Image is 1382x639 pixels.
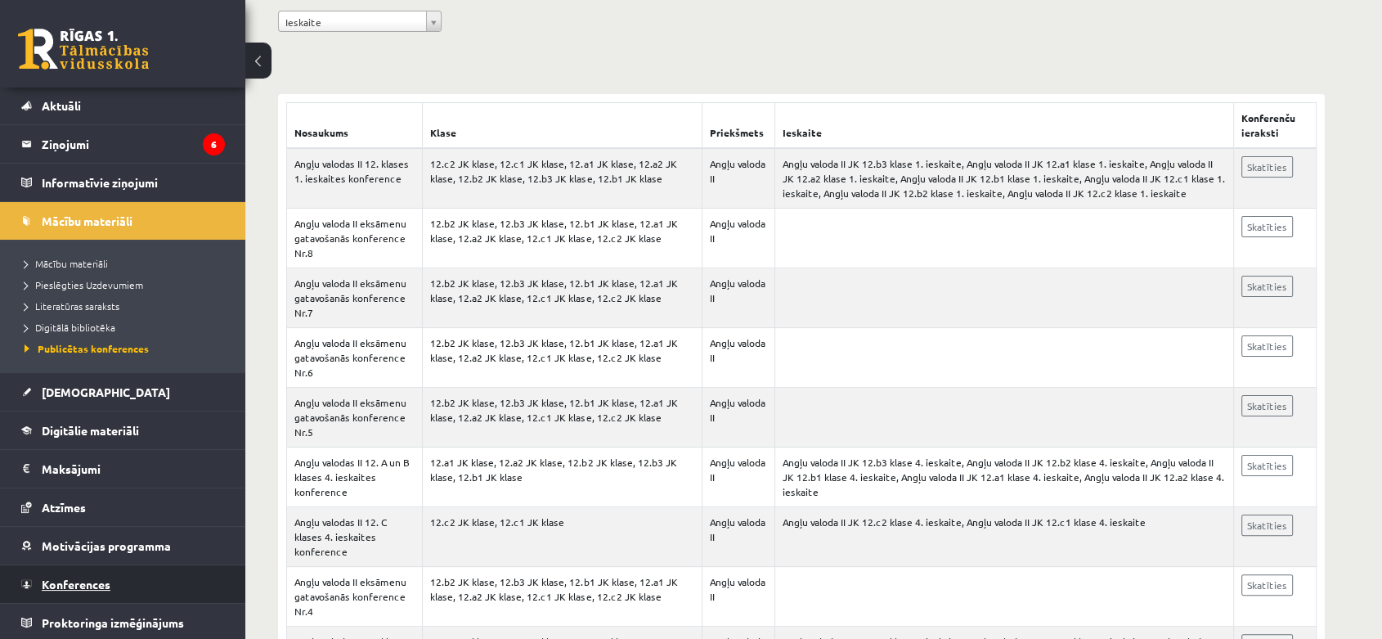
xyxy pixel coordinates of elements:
[25,277,229,292] a: Pieslēgties Uzdevumiem
[42,615,184,630] span: Proktoringa izmēģinājums
[42,577,110,592] span: Konferences
[21,450,225,488] a: Maksājumi
[42,538,171,553] span: Motivācijas programma
[287,507,423,567] td: Angļu valodas II 12. C klases 4. ieskaites konference
[21,87,225,124] a: Aktuāli
[702,268,775,328] td: Angļu valoda II
[287,448,423,507] td: Angļu valodas II 12. A un B klases 4. ieskaites konference
[42,98,81,113] span: Aktuāli
[423,388,702,448] td: 12.b2 JK klase, 12.b3 JK klase, 12.b1 JK klase, 12.a1 JK klase, 12.a2 JK klase, 12.c1 JK klase, 1...
[287,209,423,268] td: Angļu valoda II eksāmenu gatavošanās konference Nr.8
[21,164,225,201] a: Informatīvie ziņojumi
[287,103,423,149] th: Nosaukums
[287,567,423,627] td: Angļu valoda II eksāmenu gatavošanās konference Nr.4
[423,507,702,567] td: 12.c2 JK klase, 12.c1 JK klase
[1241,515,1293,536] a: Skatīties
[702,148,775,209] td: Angļu valoda II
[1241,216,1293,237] a: Skatīties
[287,388,423,448] td: Angļu valoda II eksāmenu gatavošanās konference Nr.5
[42,125,225,163] legend: Ziņojumi
[42,214,132,228] span: Mācību materiāli
[21,125,225,163] a: Ziņojumi6
[702,103,775,149] th: Priekšmets
[25,257,108,270] span: Mācību materiāli
[423,103,702,149] th: Klase
[702,567,775,627] td: Angļu valoda II
[25,256,229,271] a: Mācību materiāli
[25,321,115,334] span: Digitālā bibliotēka
[18,29,149,70] a: Rīgas 1. Tālmācības vidusskola
[25,342,149,355] span: Publicētas konferences
[42,385,170,399] span: [DEMOGRAPHIC_DATA]
[1241,335,1293,357] a: Skatīties
[1241,276,1293,297] a: Skatīties
[25,320,229,335] a: Digitālā bibliotēka
[25,299,119,313] span: Literatūras saraksts
[21,527,225,565] a: Motivācijas programma
[21,565,225,603] a: Konferences
[423,567,702,627] td: 12.b2 JK klase, 12.b3 JK klase, 12.b1 JK klase, 12.a1 JK klase, 12.a2 JK klase, 12.c1 JK klase, 1...
[702,448,775,507] td: Angļu valoda II
[287,328,423,388] td: Angļu valoda II eksāmenu gatavošanās konference Nr.6
[774,448,1233,507] td: Angļu valoda II JK 12.b3 klase 4. ieskaite, Angļu valoda II JK 12.b2 klase 4. ieskaite, Angļu val...
[25,278,143,291] span: Pieslēgties Uzdevumiem
[285,11,420,33] span: Ieskaite
[25,341,229,356] a: Publicētas konferences
[702,388,775,448] td: Angļu valoda II
[21,412,225,449] a: Digitālie materiāli
[25,299,229,313] a: Literatūras saraksts
[42,500,86,515] span: Atzīmes
[1241,455,1293,476] a: Skatīties
[1241,395,1293,416] a: Skatīties
[1234,103,1317,149] th: Konferenču ieraksti
[287,268,423,328] td: Angļu valoda II eksāmenu gatavošanās konference Nr.7
[423,268,702,328] td: 12.b2 JK klase, 12.b3 JK klase, 12.b1 JK klase, 12.a1 JK klase, 12.a2 JK klase, 12.c1 JK klase, 1...
[423,328,702,388] td: 12.b2 JK klase, 12.b3 JK klase, 12.b1 JK klase, 12.a1 JK klase, 12.a2 JK klase, 12.c1 JK klase, 1...
[203,133,225,155] i: 6
[702,507,775,567] td: Angļu valoda II
[42,423,139,438] span: Digitālie materiāli
[423,448,702,507] td: 12.a1 JK klase, 12.a2 JK klase, 12.b2 JK klase, 12.b3 JK klase, 12.b1 JK klase
[21,488,225,526] a: Atzīmes
[1241,574,1293,596] a: Skatīties
[278,11,442,32] a: Ieskaite
[702,328,775,388] td: Angļu valoda II
[21,373,225,411] a: [DEMOGRAPHIC_DATA]
[774,148,1233,209] td: Angļu valoda II JK 12.b3 klase 1. ieskaite, Angļu valoda II JK 12.a1 klase 1. ieskaite, Angļu val...
[774,103,1233,149] th: Ieskaite
[423,148,702,209] td: 12.c2 JK klase, 12.c1 JK klase, 12.a1 JK klase, 12.a2 JK klase, 12.b2 JK klase, 12.b3 JK klase, 1...
[702,209,775,268] td: Angļu valoda II
[21,202,225,240] a: Mācību materiāli
[42,450,225,488] legend: Maksājumi
[774,507,1233,567] td: Angļu valoda II JK 12.c2 klase 4. ieskaite, Angļu valoda II JK 12.c1 klase 4. ieskaite
[423,209,702,268] td: 12.b2 JK klase, 12.b3 JK klase, 12.b1 JK klase, 12.a1 JK klase, 12.a2 JK klase, 12.c1 JK klase, 1...
[287,148,423,209] td: Angļu valodas II 12. klases 1. ieskaites konference
[42,164,225,201] legend: Informatīvie ziņojumi
[1241,156,1293,178] a: Skatīties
